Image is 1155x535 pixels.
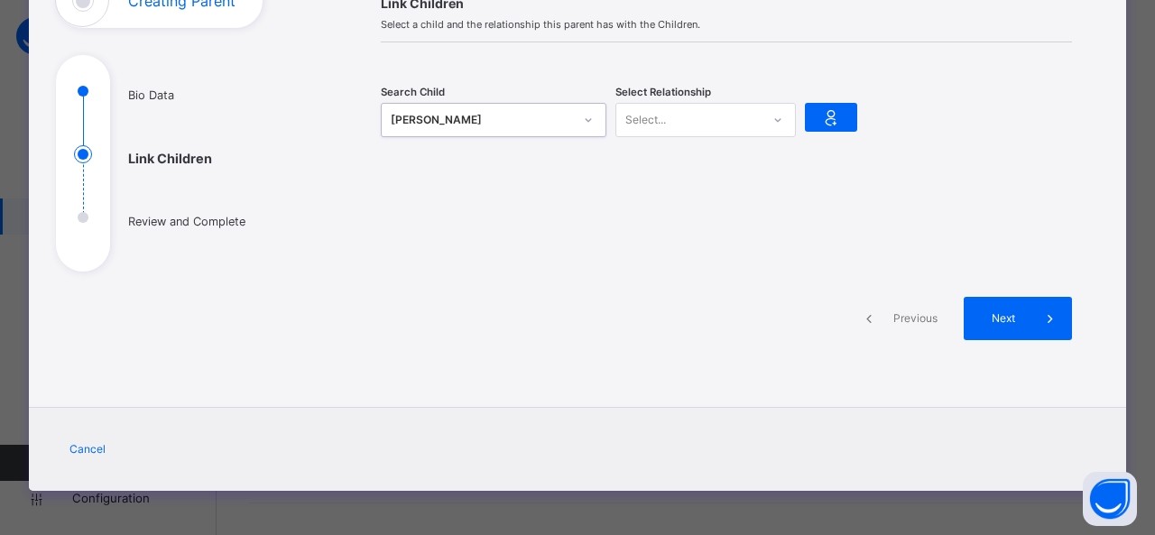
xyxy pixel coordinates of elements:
button: Open asap [1083,472,1137,526]
span: Previous [891,310,940,327]
span: Select Relationship [615,85,711,100]
div: Select... [625,103,666,137]
span: Next [977,310,1029,327]
span: Select a child and the relationship this parent has with the Children. [381,17,1072,32]
span: Search Child [381,85,445,100]
span: Cancel [69,441,106,457]
div: [PERSON_NAME] [391,111,573,129]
